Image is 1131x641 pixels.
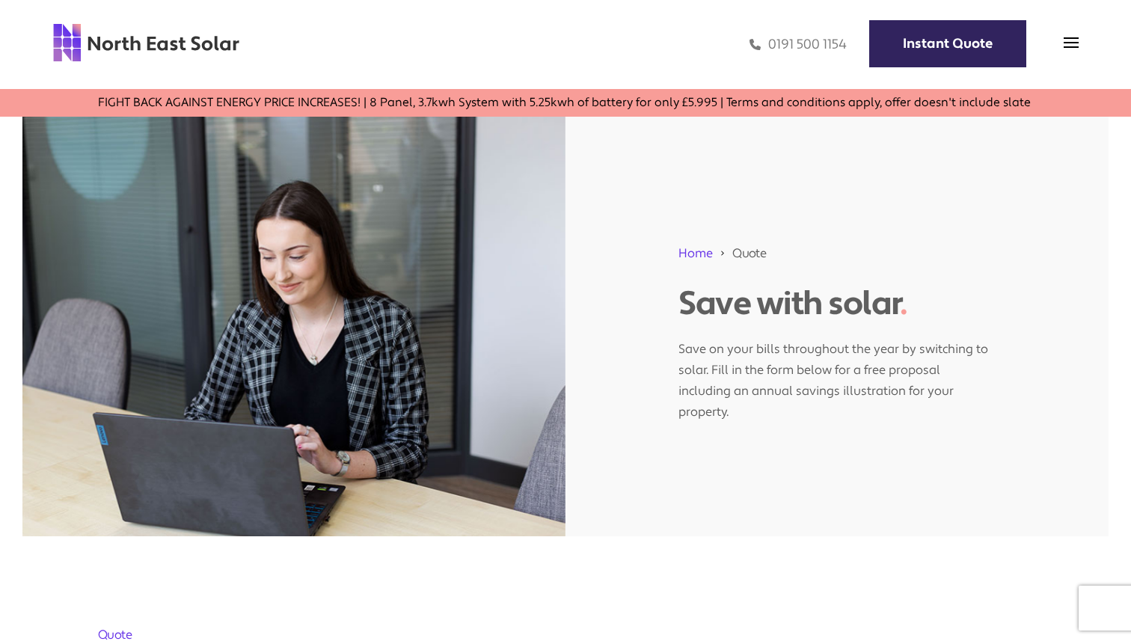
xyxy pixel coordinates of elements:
[52,22,240,63] img: north east solar logo
[1064,35,1079,50] img: menu icon
[678,324,996,423] p: Save on your bills throughout the year by switching to solar. Fill in the form below for a free p...
[750,36,847,53] a: 0191 500 1154
[900,283,907,325] span: .
[22,117,565,536] img: person in meeting
[869,20,1026,67] a: Instant Quote
[732,245,766,262] span: Quote
[719,245,726,262] img: 211688_forward_arrow_icon.svg
[750,36,761,53] img: phone icon
[678,284,996,324] h1: Save with solar
[678,245,713,261] a: Home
